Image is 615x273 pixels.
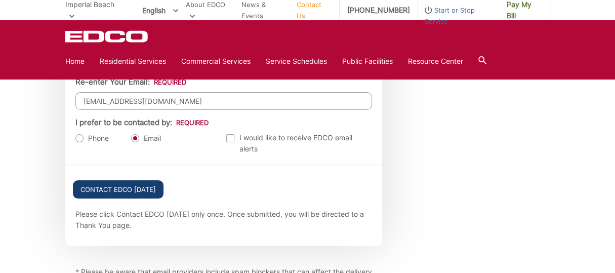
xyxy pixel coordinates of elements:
[75,133,109,143] label: Phone
[226,132,372,154] label: I would like to receive EDCO email alerts
[73,180,163,199] input: Contact EDCO [DATE]
[75,77,186,87] label: Re-enter Your Email:
[75,209,372,231] p: Please click Contact EDCO [DATE] only once. Once submitted, you will be directed to a Thank You p...
[100,56,166,67] a: Residential Services
[181,56,251,67] a: Commercial Services
[65,30,149,43] a: EDCD logo. Return to the homepage.
[342,56,393,67] a: Public Facilities
[266,56,327,67] a: Service Schedules
[65,56,85,67] a: Home
[135,2,186,19] span: English
[131,133,161,143] label: Email
[408,56,463,67] a: Resource Center
[75,118,209,127] label: I prefer to be contacted by:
